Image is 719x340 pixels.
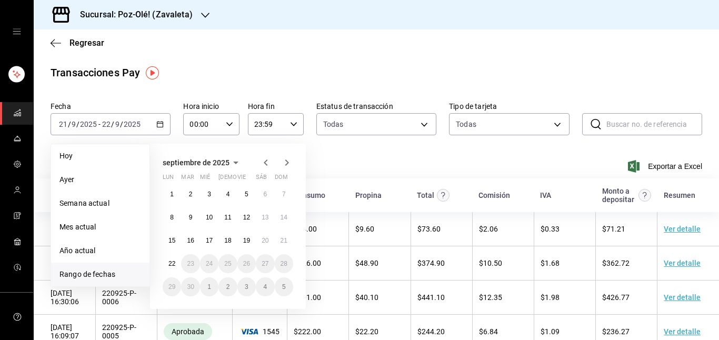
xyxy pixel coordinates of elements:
[189,191,193,198] abbr: 2 de septiembre de 2025
[59,174,141,185] span: Ayer
[417,225,441,233] span: $ 73.60
[181,277,199,296] button: 30 de septiembre de 2025
[243,260,250,267] abbr: 26 de septiembre de 2025
[449,103,569,110] label: Tipo de tarjeta
[120,120,123,128] span: /
[71,120,76,128] input: --
[237,208,256,227] button: 12 de septiembre de 2025
[115,120,120,128] input: --
[417,293,445,302] span: $ 441.10
[218,277,237,296] button: 2 de octubre de 2025
[34,246,95,281] td: [DATE] 19:12:28
[111,120,114,128] span: /
[72,8,193,21] h3: Sucursal: Poz-Olé! (Zavaleta)
[263,191,267,198] abbr: 6 de septiembre de 2025
[256,208,274,227] button: 13 de septiembre de 2025
[602,225,625,233] span: $ 71.21
[181,254,199,273] button: 23 de septiembre de 2025
[256,254,274,273] button: 27 de septiembre de 2025
[200,277,218,296] button: 1 de octubre de 2025
[59,222,141,233] span: Mes actual
[281,237,287,244] abbr: 21 de septiembre de 2025
[206,260,213,267] abbr: 24 de septiembre de 2025
[606,114,702,135] input: Buscar no. de referencia
[51,103,171,110] label: Fecha
[541,327,560,336] span: $ 1.09
[540,191,551,199] div: IVA
[316,103,436,110] label: Estatus de transacción
[275,185,293,204] button: 7 de septiembre de 2025
[168,283,175,291] abbr: 29 de septiembre de 2025
[355,293,378,302] span: $ 40.10
[189,214,193,221] abbr: 9 de septiembre de 2025
[58,120,68,128] input: --
[602,293,630,302] span: $ 426.77
[226,283,230,291] abbr: 2 de octubre de 2025
[664,259,701,267] a: Ver detalle
[602,327,630,336] span: $ 236.27
[69,38,104,48] span: Regresar
[281,214,287,221] abbr: 14 de septiembre de 2025
[34,281,95,315] td: [DATE] 16:30:06
[51,65,140,81] div: Transacciones Pay
[355,259,378,267] span: $ 48.90
[59,198,141,209] span: Semana actual
[248,103,304,110] label: Hora fin
[224,237,231,244] abbr: 18 de septiembre de 2025
[256,277,274,296] button: 4 de octubre de 2025
[281,260,287,267] abbr: 28 de septiembre de 2025
[187,283,194,291] abbr: 30 de septiembre de 2025
[275,254,293,273] button: 28 de septiembre de 2025
[237,174,246,185] abbr: viernes
[417,259,445,267] span: $ 374.90
[638,189,651,202] svg: Este es el monto resultante del total pagado menos comisión e IVA. Esta será la parte que se depo...
[275,277,293,296] button: 5 de octubre de 2025
[200,254,218,273] button: 24 de septiembre de 2025
[226,191,230,198] abbr: 4 de septiembre de 2025
[262,260,268,267] abbr: 27 de septiembre de 2025
[79,120,97,128] input: ----
[275,174,288,185] abbr: domingo
[541,293,560,302] span: $ 1.98
[664,191,695,199] div: Resumen
[95,281,157,315] td: 220925-P-0006
[207,283,211,291] abbr: 1 de octubre de 2025
[262,237,268,244] abbr: 20 de septiembre de 2025
[218,185,237,204] button: 4 de septiembre de 2025
[417,327,445,336] span: $ 244.20
[243,214,250,221] abbr: 12 de septiembre de 2025
[206,237,213,244] abbr: 17 de septiembre de 2025
[602,259,630,267] span: $ 362.72
[206,214,213,221] abbr: 10 de septiembre de 2025
[218,174,281,185] abbr: jueves
[256,231,274,250] button: 20 de septiembre de 2025
[123,120,141,128] input: ----
[34,212,95,246] td: [DATE] 19:12:52
[541,259,560,267] span: $ 1.68
[170,214,174,221] abbr: 8 de septiembre de 2025
[218,254,237,273] button: 25 de septiembre de 2025
[163,156,242,169] button: septiembre de 2025
[256,185,274,204] button: 6 de septiembre de 2025
[237,254,256,273] button: 26 de septiembre de 2025
[207,191,211,198] abbr: 3 de septiembre de 2025
[163,231,181,250] button: 15 de septiembre de 2025
[664,225,701,233] a: Ver detalle
[282,283,286,291] abbr: 5 de octubre de 2025
[146,66,159,79] img: Tooltip marker
[200,208,218,227] button: 10 de septiembre de 2025
[68,120,71,128] span: /
[664,293,701,302] a: Ver detalle
[181,231,199,250] button: 16 de septiembre de 2025
[456,119,476,129] div: Todas
[541,225,560,233] span: $ 0.33
[417,191,434,199] div: Total
[224,214,231,221] abbr: 11 de septiembre de 2025
[102,120,111,128] input: --
[237,185,256,204] button: 5 de septiembre de 2025
[479,327,498,336] span: $ 6.84
[664,327,701,336] a: Ver detalle
[187,237,194,244] abbr: 16 de septiembre de 2025
[181,185,199,204] button: 2 de septiembre de 2025
[245,191,248,198] abbr: 5 de septiembre de 2025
